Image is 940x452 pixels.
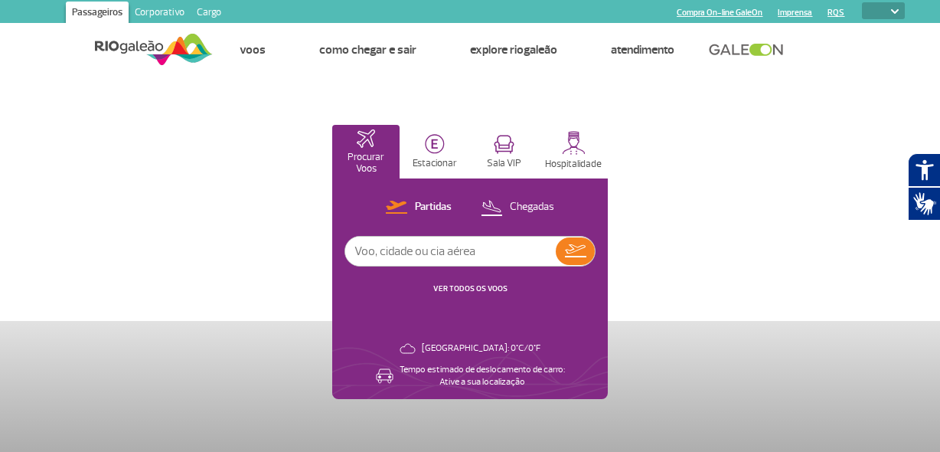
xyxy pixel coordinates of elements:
a: RQS [827,8,844,18]
img: carParkingHome.svg [425,134,445,154]
a: Atendimento [611,42,674,57]
button: Estacionar [401,125,468,179]
a: Passageiros [66,2,129,26]
a: Imprensa [778,8,812,18]
p: Partidas [415,200,452,215]
button: Abrir tradutor de língua de sinais. [908,187,940,221]
img: airplaneHomeActive.svg [357,129,375,148]
p: Chegadas [510,200,554,215]
button: Hospitalidade [539,125,608,179]
div: Plugin de acessibilidade da Hand Talk. [908,153,940,221]
a: Voos [240,42,266,57]
button: VER TODOS OS VOOS [429,283,512,295]
a: Cargo [191,2,227,26]
a: Explore RIOgaleão [470,42,557,57]
p: Tempo estimado de deslocamento de carro: Ative a sua localização [400,364,565,388]
button: Sala VIP [470,125,537,179]
img: vipRoom.svg [494,135,514,154]
input: Voo, cidade ou cia aérea [345,237,556,266]
p: [GEOGRAPHIC_DATA]: 0°C/0°F [422,342,540,355]
p: Procurar Voos [340,152,392,175]
p: Hospitalidade [545,159,602,170]
button: Abrir recursos assistivos. [908,153,940,187]
img: hospitality.svg [562,131,586,155]
button: Chegadas [476,198,559,218]
a: VER TODOS OS VOOS [433,283,508,293]
p: Sala VIP [487,158,521,169]
a: Como chegar e sair [319,42,416,57]
button: Partidas [381,198,456,218]
p: Estacionar [413,158,457,169]
button: Procurar Voos [332,125,400,179]
a: Corporativo [129,2,191,26]
a: Compra On-line GaleOn [677,8,762,18]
